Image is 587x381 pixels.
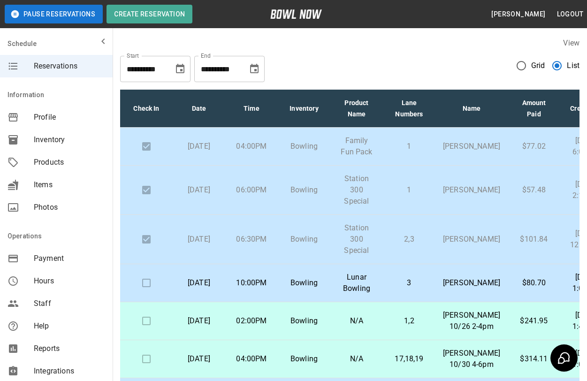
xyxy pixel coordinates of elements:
[515,234,553,245] p: $101.84
[515,141,553,152] p: $77.02
[34,179,105,190] span: Items
[330,90,383,128] th: Product Name
[285,353,323,365] p: Bowling
[383,90,435,128] th: Lane Numbers
[245,60,264,78] button: Choose date, selected date is Nov 11, 2025
[390,141,428,152] p: 1
[34,343,105,354] span: Reports
[390,234,428,245] p: 2,3
[180,315,218,327] p: [DATE]
[338,135,375,158] p: Family Fun Pack
[338,173,375,207] p: Station 300 Special
[285,184,323,196] p: Bowling
[180,234,218,245] p: [DATE]
[233,141,270,152] p: 04:00PM
[515,184,553,196] p: $57.48
[34,320,105,332] span: Help
[278,90,330,128] th: Inventory
[120,90,173,128] th: Check In
[225,90,278,128] th: Time
[34,275,105,287] span: Hours
[390,277,428,289] p: 3
[390,184,428,196] p: 1
[107,5,192,23] button: Create Reservation
[515,315,553,327] p: $241.95
[515,353,553,365] p: $314.11
[531,60,545,71] span: Grid
[34,157,105,168] span: Products
[270,9,322,19] img: logo
[508,90,560,128] th: Amount Paid
[515,277,553,289] p: $80.70
[180,184,218,196] p: [DATE]
[435,90,508,128] th: Name
[285,234,323,245] p: Bowling
[338,353,375,365] p: N/A
[567,60,579,71] span: List
[180,353,218,365] p: [DATE]
[34,366,105,377] span: Integrations
[443,348,500,370] p: [PERSON_NAME] 10/30 4-6pm
[338,272,375,294] p: Lunar Bowling
[233,315,270,327] p: 02:00PM
[390,315,428,327] p: 1,2
[34,112,105,123] span: Profile
[285,315,323,327] p: Bowling
[390,353,428,365] p: 17,18,19
[5,5,103,23] button: Pause Reservations
[233,353,270,365] p: 04:00PM
[34,298,105,309] span: Staff
[180,277,218,289] p: [DATE]
[180,141,218,152] p: [DATE]
[338,315,375,327] p: N/A
[34,202,105,213] span: Photos
[233,277,270,289] p: 10:00PM
[443,141,500,152] p: [PERSON_NAME]
[34,61,105,72] span: Reservations
[285,141,323,152] p: Bowling
[34,253,105,264] span: Payment
[285,277,323,289] p: Bowling
[553,6,587,23] button: Logout
[443,184,500,196] p: [PERSON_NAME]
[443,234,500,245] p: [PERSON_NAME]
[233,234,270,245] p: 06:30PM
[171,60,190,78] button: Choose date, selected date is Oct 11, 2025
[338,222,375,256] p: Station 300 Special
[443,277,500,289] p: [PERSON_NAME]
[488,6,549,23] button: [PERSON_NAME]
[34,134,105,145] span: Inventory
[563,38,579,47] label: View
[233,184,270,196] p: 06:00PM
[443,310,500,332] p: [PERSON_NAME] 10/26 2-4pm
[173,90,225,128] th: Date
